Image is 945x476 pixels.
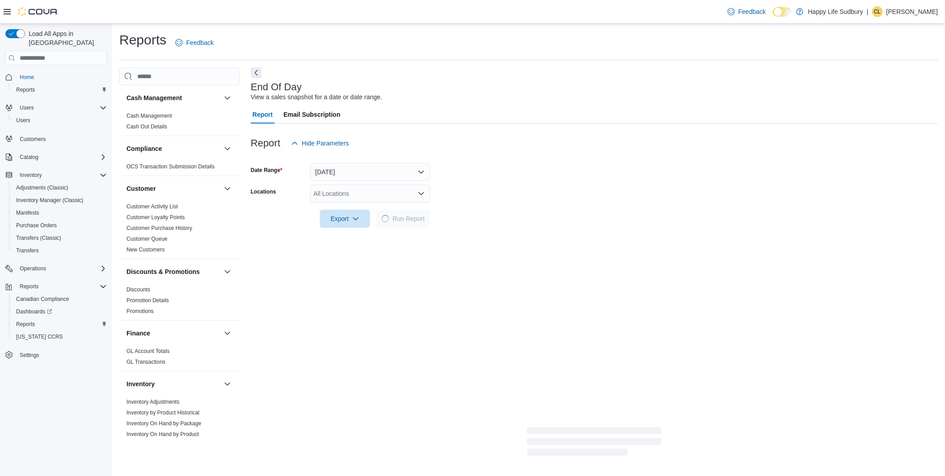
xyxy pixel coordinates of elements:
span: Hide Parameters [302,139,349,148]
span: Customer Loyalty Points [126,214,185,221]
h3: Finance [126,329,150,338]
div: View a sales snapshot for a date or date range. [251,93,382,102]
button: Settings [2,348,110,361]
a: GL Transactions [126,359,165,365]
button: Operations [2,262,110,275]
a: Users [13,115,34,126]
a: Feedback [724,3,769,21]
span: Customers [20,136,46,143]
span: Reports [16,321,35,328]
label: Locations [251,188,276,195]
button: Users [9,114,110,127]
span: Inventory On Hand by Package [126,420,201,427]
a: Promotions [126,308,154,314]
a: Customer Loyalty Points [126,214,185,220]
button: Finance [222,328,233,339]
div: Carrington LeBlanc-Nelson [872,6,883,17]
button: Reports [2,280,110,293]
span: Operations [16,263,107,274]
a: Customer Queue [126,236,167,242]
span: Users [20,104,34,111]
span: Adjustments (Classic) [13,182,107,193]
span: CL [874,6,880,17]
a: Inventory Transactions [126,442,181,448]
button: Manifests [9,207,110,219]
button: Home [2,71,110,84]
button: Customer [126,184,220,193]
input: Dark Mode [773,7,792,17]
button: Catalog [2,151,110,163]
span: Report [253,106,273,123]
p: Happy Life Sudbury [808,6,863,17]
p: | [867,6,868,17]
button: Adjustments (Classic) [9,181,110,194]
a: Customer Activity List [126,203,178,210]
span: Promotion Details [126,297,169,304]
a: Adjustments (Classic) [13,182,72,193]
span: Catalog [20,154,38,161]
a: Transfers (Classic) [13,233,65,243]
a: Discounts [126,286,150,293]
span: Adjustments (Classic) [16,184,68,191]
span: Transfers (Classic) [16,234,61,242]
span: OCS Transaction Submission Details [126,163,215,170]
a: Dashboards [9,305,110,318]
a: Cash Management [126,113,172,119]
button: Cash Management [126,93,220,102]
h3: Compliance [126,144,162,153]
span: Manifests [16,209,39,216]
span: Inventory Manager (Classic) [16,197,83,204]
span: Inventory [16,170,107,181]
span: Customer Queue [126,235,167,242]
a: Settings [16,350,43,361]
button: Purchase Orders [9,219,110,232]
span: Email Subscription [283,106,340,123]
span: Customer Purchase History [126,225,192,232]
button: Cash Management [222,93,233,103]
span: Reports [16,281,107,292]
span: Inventory Manager (Classic) [13,195,107,206]
a: GL Account Totals [126,348,170,354]
span: Transfers (Classic) [13,233,107,243]
label: Date Range [251,167,283,174]
div: Compliance [119,161,240,176]
span: Feedback [738,7,766,16]
span: Transfers [13,245,107,256]
button: Catalog [16,152,42,163]
a: Transfers [13,245,42,256]
a: Customer Purchase History [126,225,192,231]
span: Cash Management [126,112,172,119]
h3: Report [251,138,280,149]
a: Dashboards [13,306,56,317]
a: Purchase Orders [13,220,61,231]
span: Feedback [186,38,213,47]
a: Cash Out Details [126,123,167,130]
button: Export [320,210,370,228]
a: Inventory On Hand by Product [126,431,199,437]
span: Home [20,74,34,81]
button: Reports [16,281,42,292]
button: Finance [126,329,220,338]
button: LoadingRun Report [376,210,430,228]
span: Reports [16,86,35,93]
span: New Customers [126,246,165,253]
button: Reports [9,318,110,331]
button: Inventory [126,379,220,388]
span: Inventory [20,172,42,179]
span: Reports [13,319,107,330]
h3: Cash Management [126,93,182,102]
span: Purchase Orders [13,220,107,231]
span: Reports [20,283,39,290]
button: Discounts & Promotions [126,267,220,276]
span: Catalog [16,152,107,163]
span: Canadian Compliance [13,294,107,304]
a: Promotion Details [126,297,169,304]
h3: Inventory [126,379,155,388]
a: Inventory by Product Historical [126,410,200,416]
span: Operations [20,265,46,272]
span: Inventory On Hand by Product [126,431,199,438]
